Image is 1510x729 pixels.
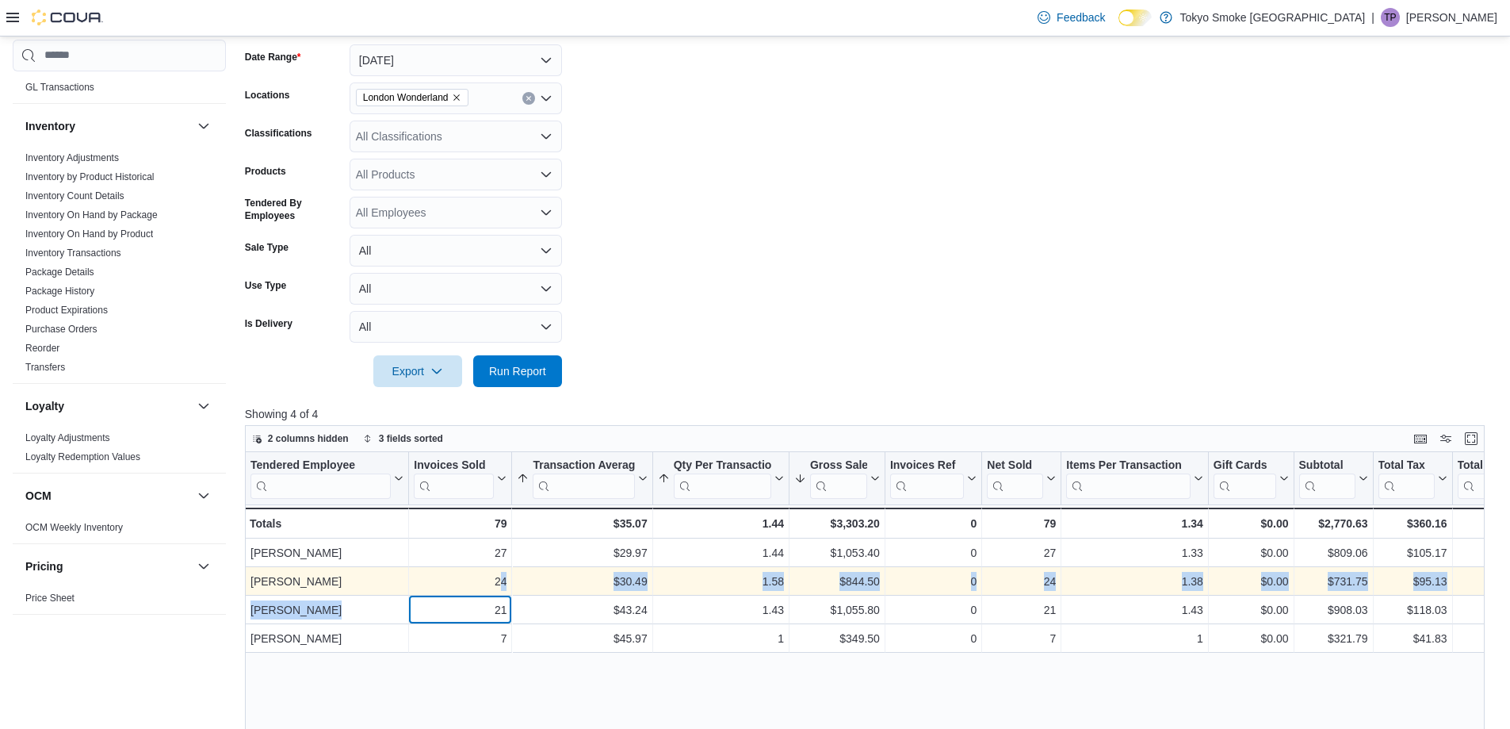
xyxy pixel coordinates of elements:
div: Transaction Average [533,459,634,499]
div: 1.44 [657,543,783,562]
div: $1,055.80 [794,600,880,620]
span: TP [1384,8,1396,27]
div: Taylor Pontin [1381,8,1400,27]
div: Invoices Sold [414,459,494,474]
a: OCM Weekly Inventory [25,522,123,533]
div: $0.00 [1214,543,1289,562]
h3: OCM [25,488,52,504]
div: OCM [13,518,226,543]
div: $809.06 [1298,543,1367,562]
div: 0 [890,629,977,648]
div: $35.07 [517,514,647,533]
div: 1.38 [1066,572,1203,591]
div: 7 [987,629,1056,648]
span: GL Transactions [25,81,94,94]
button: Display options [1436,429,1455,448]
p: Showing 4 of 4 [245,406,1497,422]
button: Tendered Employee [250,459,403,499]
button: Total Tax [1378,459,1447,499]
a: Inventory On Hand by Package [25,209,158,221]
div: $731.75 [1298,572,1367,591]
button: Pricing [25,558,191,574]
a: Inventory Adjustments [25,152,119,163]
div: $95.13 [1378,572,1447,591]
div: $118.03 [1378,600,1447,620]
div: Finance [13,59,226,103]
div: 0 [890,514,977,533]
label: Is Delivery [245,317,292,330]
div: [PERSON_NAME] [250,600,403,620]
button: Inventory [194,117,213,136]
span: Package Details [25,266,94,278]
div: $0.00 [1214,629,1289,648]
button: Loyalty [25,398,191,414]
div: $844.50 [794,572,880,591]
span: Inventory On Hand by Product [25,228,153,240]
label: Locations [245,89,290,102]
div: Transaction Average [533,459,634,474]
div: Loyalty [13,428,226,473]
p: [PERSON_NAME] [1406,8,1497,27]
button: 2 columns hidden [246,429,355,448]
span: Inventory Transactions [25,247,121,259]
span: London Wonderland [356,89,468,106]
span: 3 fields sorted [379,432,443,445]
label: Date Range [245,51,301,63]
div: $321.79 [1298,629,1367,648]
label: Tendered By Employees [245,197,343,222]
div: $41.83 [1378,629,1447,648]
div: $349.50 [794,629,880,648]
button: Transaction Average [517,459,647,499]
span: Inventory by Product Historical [25,171,155,183]
button: Open list of options [540,92,552,105]
button: Net Sold [987,459,1056,499]
button: Clear input [522,92,535,105]
label: Use Type [245,279,286,292]
div: Totals [250,514,403,533]
div: 79 [987,514,1056,533]
div: $29.97 [517,543,647,562]
button: Invoices Sold [414,459,507,499]
span: Feedback [1057,10,1105,25]
a: Package History [25,286,94,297]
p: Tokyo Smoke [GEOGRAPHIC_DATA] [1180,8,1366,27]
a: Loyalty Redemption Values [25,451,140,462]
div: $3,303.20 [794,514,880,533]
span: Reorder [25,342,59,355]
div: 7 [414,629,507,648]
div: Subtotal [1298,459,1355,499]
div: 24 [414,572,507,591]
a: Product Expirations [25,305,108,316]
div: 1 [657,629,783,648]
button: Gift Cards [1214,459,1289,499]
button: Gross Sales [794,459,880,499]
span: Export [383,355,453,387]
div: 1.43 [1066,600,1203,620]
div: Tendered Employee [250,459,391,499]
a: GL Transactions [25,82,94,93]
div: $43.24 [517,600,647,620]
span: Inventory Adjustments [25,152,119,164]
a: Inventory by Product Historical [25,171,155,182]
div: [PERSON_NAME] [250,543,403,562]
button: Qty Per Transaction [657,459,783,499]
div: Qty Per Transaction [673,459,770,474]
div: $30.49 [517,572,647,591]
div: 27 [987,543,1056,562]
div: 1.43 [657,600,783,620]
div: 21 [987,600,1056,620]
button: All [350,235,562,267]
a: Purchase Orders [25,324,97,335]
div: $1,053.40 [794,543,880,562]
div: [PERSON_NAME] [250,572,403,591]
span: Inventory On Hand by Package [25,209,158,221]
button: Run Report [473,355,562,387]
label: Products [245,165,286,178]
div: $0.00 [1214,514,1289,533]
div: $0.00 [1214,600,1289,620]
div: Gift Cards [1214,459,1276,474]
div: Items Per Transaction [1066,459,1191,474]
